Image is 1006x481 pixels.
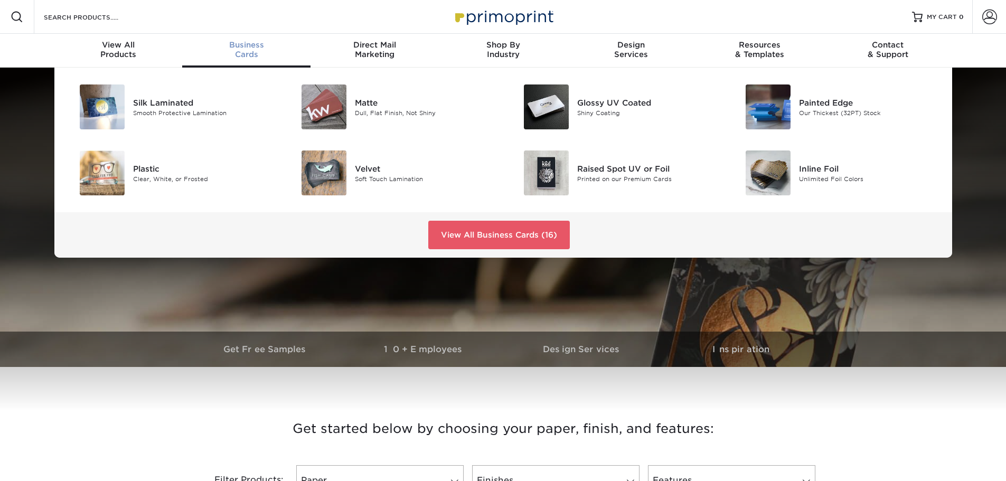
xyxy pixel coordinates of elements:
[799,108,939,117] div: Our Thickest (32PT) Stock
[567,40,695,59] div: Services
[67,146,274,200] a: Plastic Business Cards Plastic Clear, White, or Frosted
[450,5,556,28] img: Primoprint
[194,405,812,452] h3: Get started below by choosing your paper, finish, and features:
[133,108,273,117] div: Smooth Protective Lamination
[439,34,567,68] a: Shop ByIndustry
[567,40,695,50] span: Design
[133,163,273,174] div: Plastic
[182,40,311,59] div: Cards
[302,84,346,129] img: Matte Business Cards
[311,40,439,50] span: Direct Mail
[824,40,952,59] div: & Support
[182,34,311,68] a: BusinessCards
[428,221,570,249] a: View All Business Cards (16)
[577,97,717,108] div: Glossy UV Coated
[133,174,273,183] div: Clear, White, or Frosted
[733,80,939,134] a: Painted Edge Business Cards Painted Edge Our Thickest (32PT) Stock
[695,34,824,68] a: Resources& Templates
[311,34,439,68] a: Direct MailMarketing
[524,84,569,129] img: Glossy UV Coated Business Cards
[524,150,569,195] img: Raised Spot UV or Foil Business Cards
[511,80,718,134] a: Glossy UV Coated Business Cards Glossy UV Coated Shiny Coating
[511,146,718,200] a: Raised Spot UV or Foil Business Cards Raised Spot UV or Foil Printed on our Premium Cards
[733,146,939,200] a: Inline Foil Business Cards Inline Foil Unlimited Foil Colors
[799,163,939,174] div: Inline Foil
[54,40,183,59] div: Products
[182,40,311,50] span: Business
[43,11,146,23] input: SEARCH PRODUCTS.....
[54,40,183,50] span: View All
[439,40,567,59] div: Industry
[746,84,791,129] img: Painted Edge Business Cards
[959,13,964,21] span: 0
[355,108,495,117] div: Dull, Flat Finish, Not Shiny
[133,97,273,108] div: Silk Laminated
[567,34,695,68] a: DesignServices
[824,40,952,50] span: Contact
[80,150,125,195] img: Plastic Business Cards
[799,174,939,183] div: Unlimited Foil Colors
[577,174,717,183] div: Printed on our Premium Cards
[799,97,939,108] div: Painted Edge
[355,97,495,108] div: Matte
[67,80,274,134] a: Silk Laminated Business Cards Silk Laminated Smooth Protective Lamination
[54,34,183,68] a: View AllProducts
[695,40,824,59] div: & Templates
[824,34,952,68] a: Contact& Support
[289,146,495,200] a: Velvet Business Cards Velvet Soft Touch Lamination
[302,150,346,195] img: Velvet Business Cards
[289,80,495,134] a: Matte Business Cards Matte Dull, Flat Finish, Not Shiny
[695,40,824,50] span: Resources
[577,108,717,117] div: Shiny Coating
[355,163,495,174] div: Velvet
[311,40,439,59] div: Marketing
[439,40,567,50] span: Shop By
[577,163,717,174] div: Raised Spot UV or Foil
[746,150,791,195] img: Inline Foil Business Cards
[80,84,125,129] img: Silk Laminated Business Cards
[927,13,957,22] span: MY CART
[355,174,495,183] div: Soft Touch Lamination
